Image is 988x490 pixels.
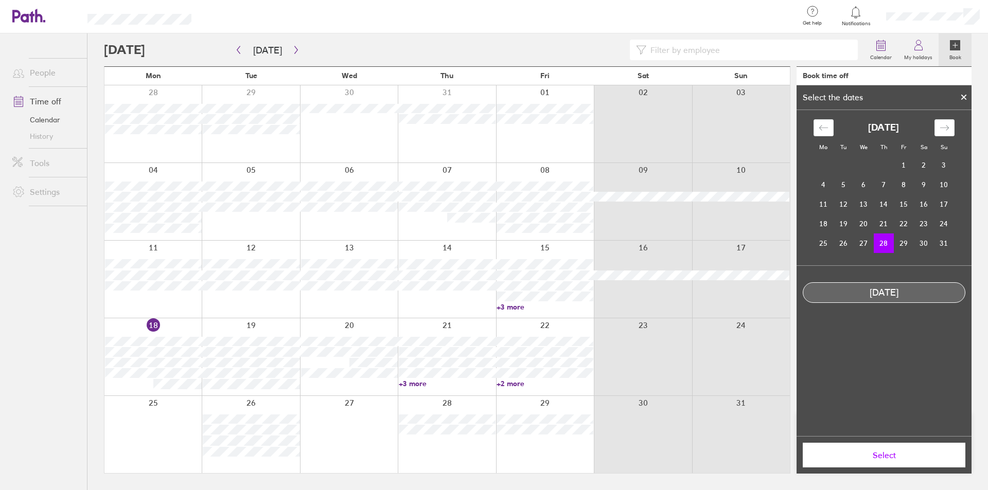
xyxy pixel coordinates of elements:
td: Monday, August 18, 2025 [814,214,834,233]
small: Sa [921,143,927,151]
span: Sun [734,71,748,80]
td: Monday, August 4, 2025 [814,175,834,194]
td: Wednesday, August 13, 2025 [854,194,874,214]
small: Su [941,143,947,151]
button: Select [803,443,965,467]
div: Move backward to switch to the previous month. [814,119,834,136]
span: Mon [146,71,161,80]
span: Get help [796,20,829,26]
a: +3 more [497,302,593,312]
span: Select [810,450,958,460]
div: Select the dates [797,93,869,102]
td: Sunday, August 10, 2025 [934,175,954,194]
td: Friday, August 1, 2025 [894,155,914,175]
td: Wednesday, August 6, 2025 [854,175,874,194]
td: Friday, August 8, 2025 [894,175,914,194]
a: +3 more [399,379,496,388]
div: Book time off [803,71,849,80]
span: Thu [440,71,453,80]
button: [DATE] [245,42,290,59]
input: Filter by employee [646,40,852,60]
td: Saturday, August 30, 2025 [914,233,934,253]
span: Tue [245,71,257,80]
a: +2 more [497,379,593,388]
td: Friday, August 15, 2025 [894,194,914,214]
a: Notifications [839,5,873,27]
small: Tu [840,143,846,151]
a: Book [939,33,972,66]
td: Thursday, August 7, 2025 [874,175,894,194]
a: Calendar [4,112,87,128]
td: Monday, August 25, 2025 [814,233,834,253]
td: Sunday, August 17, 2025 [934,194,954,214]
td: Monday, August 11, 2025 [814,194,834,214]
a: History [4,128,87,144]
a: Time off [4,91,87,112]
a: Tools [4,153,87,173]
a: Settings [4,182,87,202]
td: Friday, August 22, 2025 [894,214,914,233]
td: Saturday, August 9, 2025 [914,175,934,194]
td: Wednesday, August 27, 2025 [854,233,874,253]
div: Calendar [802,110,966,265]
td: Sunday, August 3, 2025 [934,155,954,175]
div: [DATE] [803,287,965,298]
small: Fr [901,143,906,151]
td: Saturday, August 23, 2025 [914,214,934,233]
td: Saturday, August 2, 2025 [914,155,934,175]
td: Thursday, August 14, 2025 [874,194,894,214]
strong: [DATE] [868,122,899,133]
td: Wednesday, August 20, 2025 [854,214,874,233]
td: Sunday, August 31, 2025 [934,233,954,253]
small: We [860,143,868,151]
span: Sat [638,71,649,80]
div: Move forward to switch to the next month. [934,119,955,136]
td: Selected. Thursday, August 28, 2025 [874,233,894,253]
td: Sunday, August 24, 2025 [934,214,954,233]
a: My holidays [898,33,939,66]
label: Calendar [864,51,898,61]
td: Tuesday, August 5, 2025 [834,175,854,194]
td: Tuesday, August 19, 2025 [834,214,854,233]
span: Wed [342,71,357,80]
td: Friday, August 29, 2025 [894,233,914,253]
td: Saturday, August 16, 2025 [914,194,934,214]
small: Mo [819,143,827,151]
span: Fri [540,71,550,80]
td: Tuesday, August 12, 2025 [834,194,854,214]
label: My holidays [898,51,939,61]
a: Calendar [864,33,898,66]
span: Notifications [839,21,873,27]
a: People [4,62,87,83]
td: Thursday, August 21, 2025 [874,214,894,233]
label: Book [943,51,967,61]
td: Tuesday, August 26, 2025 [834,233,854,253]
small: Th [880,143,887,151]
